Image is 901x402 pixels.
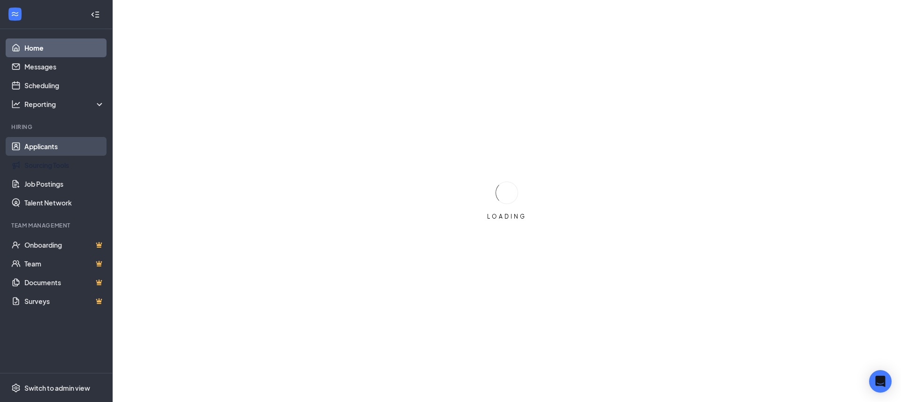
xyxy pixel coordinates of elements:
div: LOADING [483,212,530,220]
a: Sourcing Tools [24,156,105,174]
a: OnboardingCrown [24,235,105,254]
a: Home [24,38,105,57]
a: Messages [24,57,105,76]
div: Switch to admin view [24,383,90,393]
svg: WorkstreamLogo [10,9,20,19]
svg: Settings [11,383,21,393]
a: DocumentsCrown [24,273,105,292]
svg: Collapse [91,10,100,19]
a: Talent Network [24,193,105,212]
a: TeamCrown [24,254,105,273]
div: Team Management [11,221,103,229]
div: Reporting [24,99,105,109]
a: SurveysCrown [24,292,105,311]
a: Scheduling [24,76,105,95]
a: Job Postings [24,174,105,193]
div: Open Intercom Messenger [869,370,892,393]
svg: Analysis [11,99,21,109]
div: Hiring [11,123,103,131]
a: Applicants [24,137,105,156]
